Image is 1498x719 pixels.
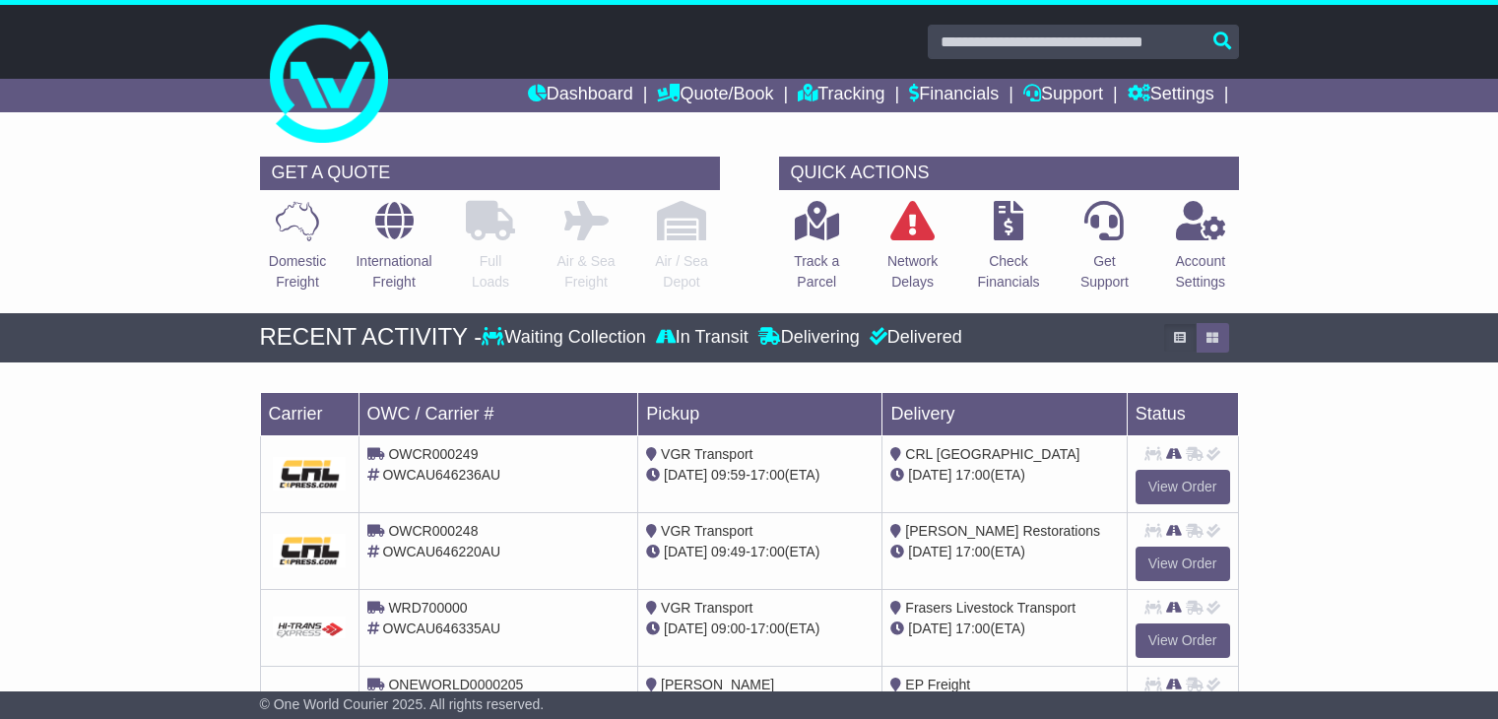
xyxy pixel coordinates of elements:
[661,446,752,462] span: VGR Transport
[657,79,773,112] a: Quote/Book
[1136,470,1230,504] a: View Order
[750,544,785,559] span: 17:00
[908,621,951,636] span: [DATE]
[955,544,990,559] span: 17:00
[955,467,990,483] span: 17:00
[1023,79,1103,112] a: Support
[890,619,1118,639] div: (ETA)
[269,251,326,293] p: Domestic Freight
[1176,251,1226,293] p: Account Settings
[358,392,638,435] td: OWC / Carrier #
[388,523,478,539] span: OWCR000248
[273,534,347,567] img: GetCarrierServiceDarkLogo
[711,467,746,483] span: 09:59
[664,621,707,636] span: [DATE]
[388,677,523,692] span: ONEWORLD0000205
[753,327,865,349] div: Delivering
[711,621,746,636] span: 09:00
[273,457,347,490] img: GetCarrierServiceDarkLogo
[664,544,707,559] span: [DATE]
[655,251,708,293] p: Air / Sea Depot
[1079,200,1130,303] a: GetSupport
[382,621,500,636] span: OWCAU646335AU
[909,79,999,112] a: Financials
[1080,251,1129,293] p: Get Support
[260,157,720,190] div: GET A QUOTE
[865,327,962,349] div: Delivered
[905,677,970,692] span: EP Freight
[638,392,882,435] td: Pickup
[382,467,500,483] span: OWCAU646236AU
[1128,79,1214,112] a: Settings
[886,200,939,303] a: NetworkDelays
[908,544,951,559] span: [DATE]
[711,544,746,559] span: 09:49
[382,544,500,559] span: OWCAU646220AU
[466,251,515,293] p: Full Loads
[646,465,874,486] div: - (ETA)
[528,79,633,112] a: Dashboard
[1136,623,1230,658] a: View Order
[260,696,545,712] span: © One World Courier 2025. All rights reserved.
[977,200,1041,303] a: CheckFinancials
[556,251,615,293] p: Air & Sea Freight
[355,200,432,303] a: InternationalFreight
[260,323,483,352] div: RECENT ACTIVITY -
[260,392,358,435] td: Carrier
[661,600,752,616] span: VGR Transport
[905,446,1079,462] span: CRL [GEOGRAPHIC_DATA]
[798,79,884,112] a: Tracking
[908,467,951,483] span: [DATE]
[750,467,785,483] span: 17:00
[890,542,1118,562] div: (ETA)
[388,600,467,616] span: WRD700000
[750,621,785,636] span: 17:00
[356,251,431,293] p: International Freight
[1136,547,1230,581] a: View Order
[978,251,1040,293] p: Check Financials
[646,677,835,713] span: [PERSON_NAME] [PERSON_NAME] Auctioneers
[793,200,840,303] a: Track aParcel
[268,200,327,303] a: DomesticFreight
[1175,200,1227,303] a: AccountSettings
[651,327,753,349] div: In Transit
[779,157,1239,190] div: QUICK ACTIONS
[955,621,990,636] span: 17:00
[1127,392,1238,435] td: Status
[646,619,874,639] div: - (ETA)
[905,600,1075,616] span: Frasers Livestock Transport
[664,467,707,483] span: [DATE]
[388,446,478,462] span: OWCR000249
[882,392,1127,435] td: Delivery
[482,327,650,349] div: Waiting Collection
[905,523,1100,539] span: [PERSON_NAME] Restorations
[661,523,752,539] span: VGR Transport
[646,542,874,562] div: - (ETA)
[887,251,938,293] p: Network Delays
[273,617,347,638] img: GetCarrierServiceDarkLogo
[794,251,839,293] p: Track a Parcel
[890,465,1118,486] div: (ETA)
